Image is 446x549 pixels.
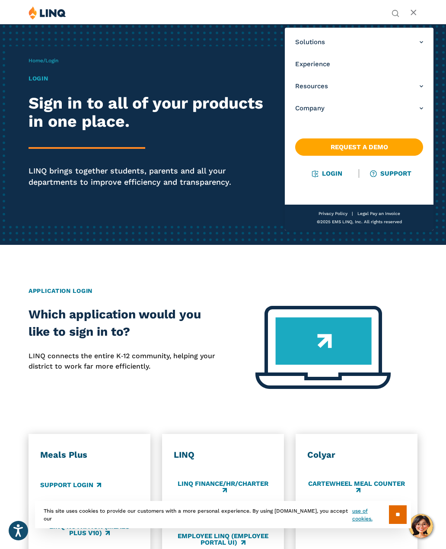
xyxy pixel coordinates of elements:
h2: Application Login [29,286,417,295]
a: Home [29,58,43,64]
a: Solutions [295,38,423,47]
a: Experience [295,60,423,69]
h3: LINQ [174,449,272,461]
img: LINQ | K‑12 Software [29,6,66,19]
a: Legal [357,211,369,216]
a: Pay an Invoice [370,211,400,216]
h3: Colyar [307,449,406,461]
span: Experience [295,60,330,69]
span: / [29,58,58,64]
a: Request a Demo [295,138,423,156]
a: Resources [295,82,423,91]
a: Support Login [40,480,101,490]
a: CARTEWHEEL Meal Counter [307,480,406,494]
h1: Login [29,74,274,83]
a: use of cookies. [352,507,389,523]
p: LINQ connects the entire K‑12 community, helping your district to work far more efficiently. [29,351,217,372]
nav: Primary Navigation [285,28,433,231]
span: Resources [295,82,328,91]
p: LINQ brings together students, parents and all your departments to improve efficiency and transpa... [29,165,274,187]
button: Open Main Menu [410,8,417,18]
button: Hello, have a question? Let’s chat. [409,514,433,538]
div: This site uses cookies to provide our customers with a more personal experience. By using [DOMAIN... [35,501,411,528]
a: Support [371,170,411,177]
a: Privacy Policy [319,211,347,216]
a: Company [295,104,423,113]
h3: Meals Plus [40,449,139,461]
span: Solutions [295,38,325,47]
span: Company [295,104,325,113]
nav: Utility Navigation [392,6,399,16]
button: Open Search Bar [392,9,399,16]
span: ©2025 EMS LINQ, Inc. All rights reserved [317,219,402,224]
span: Login [45,58,58,64]
h2: Sign in to all of your products in one place. [29,94,274,131]
a: Login [312,170,342,177]
h2: Which application would you like to sign in to? [29,306,217,340]
a: LINQ Finance/HR/Charter [174,480,272,494]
